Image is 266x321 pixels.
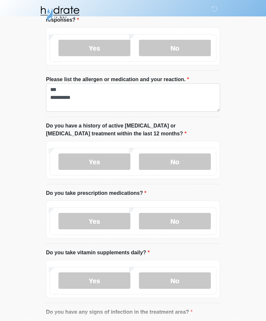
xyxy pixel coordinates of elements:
[58,40,130,56] label: Yes
[58,213,130,229] label: Yes
[46,249,150,257] label: Do you take vitamin supplements daily?
[139,153,211,170] label: No
[58,153,130,170] label: Yes
[46,308,192,316] label: Do you have any signs of infection in the treatment area?
[46,189,146,197] label: Do you take prescription medications?
[139,40,211,56] label: No
[46,122,220,138] label: Do you have a history of active [MEDICAL_DATA] or [MEDICAL_DATA] treatment within the last 12 mon...
[139,213,211,229] label: No
[46,76,189,83] label: Please list the allergen or medication and your reaction.
[58,272,130,289] label: Yes
[39,5,80,21] img: Hydrate IV Bar - Fort Collins Logo
[139,272,211,289] label: No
